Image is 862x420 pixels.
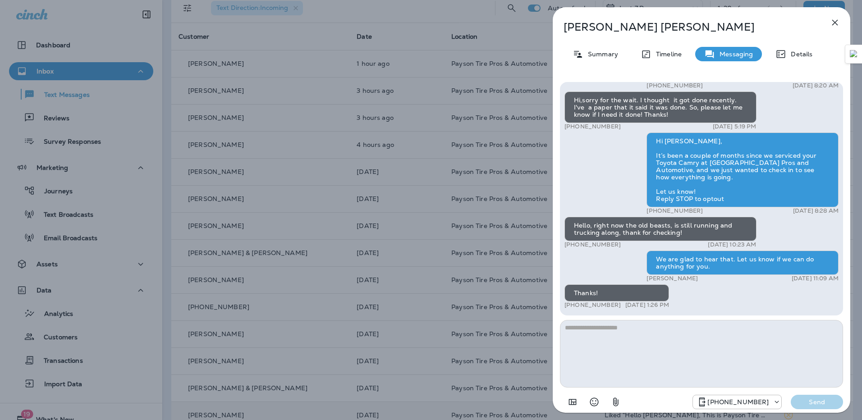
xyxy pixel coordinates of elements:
[786,50,812,58] p: Details
[564,91,757,123] div: Hi,sorry for the wait. I thought it got done recently. I've a paper that it said it was done. So,...
[646,82,703,89] p: [PHONE_NUMBER]
[564,301,621,309] p: [PHONE_NUMBER]
[646,251,839,275] div: We are glad to hear that. Let us know if we can do anything for you.
[564,284,669,301] div: Thanks!
[850,50,858,58] img: Detect Auto
[583,50,618,58] p: Summary
[793,82,839,89] p: [DATE] 8:20 AM
[707,398,769,406] p: [PHONE_NUMBER]
[625,301,669,309] p: [DATE] 1:26 PM
[564,123,621,130] p: [PHONE_NUMBER]
[715,50,753,58] p: Messaging
[564,393,582,411] button: Add in a premade template
[646,132,839,207] div: Hi [PERSON_NAME], It’s been a couple of months since we serviced your Toyota Camry at [GEOGRAPHIC...
[564,217,757,241] div: Hello, right now the old beasts, is still running and trucking along, thank for checking!
[792,275,839,282] p: [DATE] 11:09 AM
[651,50,682,58] p: Timeline
[646,207,703,215] p: [PHONE_NUMBER]
[564,21,810,33] p: [PERSON_NAME] [PERSON_NAME]
[564,241,621,248] p: [PHONE_NUMBER]
[708,241,756,248] p: [DATE] 10:23 AM
[646,275,698,282] p: [PERSON_NAME]
[693,397,781,407] div: +1 (928) 260-4498
[793,207,839,215] p: [DATE] 8:28 AM
[585,393,603,411] button: Select an emoji
[713,123,757,130] p: [DATE] 5:19 PM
